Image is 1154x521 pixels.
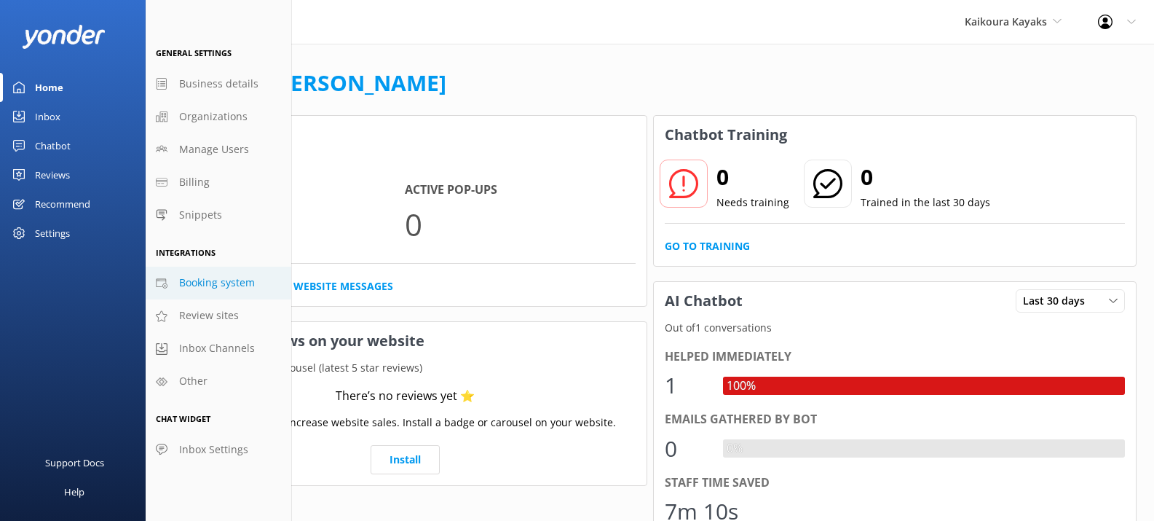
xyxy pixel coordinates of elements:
span: Kaikoura Kayaks [965,15,1047,28]
span: Billing [179,174,210,190]
p: Out of 1 conversations [654,320,1137,336]
a: Booking system [146,267,291,299]
p: In the last 30 days [164,154,647,170]
span: Inbox Channels [179,340,255,356]
div: Helped immediately [665,348,1126,367]
a: Billing [146,166,291,199]
a: [PERSON_NAME] [269,68,446,98]
a: Business details [146,68,291,101]
h3: Chatbot Training [654,116,798,154]
a: Manage Users [146,133,291,166]
h3: Showcase reviews on your website [164,322,647,360]
span: Booking system [179,275,255,291]
div: Staff time saved [665,474,1126,493]
a: Inbox Settings [146,434,291,466]
div: Support Docs [45,448,104,477]
span: Manage Users [179,141,249,157]
p: 0 [405,200,635,248]
span: General Settings [156,47,232,58]
span: Organizations [179,109,248,125]
div: There’s no reviews yet ⭐ [336,387,475,406]
img: yonder-white-logo.png [22,25,106,49]
span: Integrations [156,247,216,258]
div: Help [64,477,84,506]
a: Go to Training [665,238,750,254]
div: Inbox [35,102,60,131]
span: Last 30 days [1023,293,1094,309]
a: Inbox Channels [146,332,291,365]
span: Review sites [179,307,239,324]
span: Chat Widget [156,413,210,424]
h1: Welcome, [163,66,446,101]
a: Website Messages [293,278,393,294]
p: Trained in the last 30 days [861,195,990,211]
div: Settings [35,219,70,248]
h3: Website Chat [164,116,647,154]
h4: Active Pop-ups [405,181,635,200]
div: 0 [665,431,708,466]
a: Other [146,365,291,398]
p: Use social proof to increase website sales. Install a badge or carousel on your website. [194,415,616,431]
a: Install [371,445,440,474]
div: Chatbot [35,131,71,160]
div: Emails gathered by bot [665,410,1126,429]
div: 1 [665,368,708,403]
span: Inbox Settings [179,442,248,458]
div: Reviews [35,160,70,189]
p: Your current review carousel (latest 5 star reviews) [164,360,647,376]
span: Snippets [179,207,222,223]
div: Recommend [35,189,90,219]
h3: AI Chatbot [654,282,754,320]
div: 0% [723,439,746,458]
div: Home [35,73,63,102]
h2: 0 [716,160,789,195]
h2: 0 [861,160,990,195]
p: Needs training [716,195,789,211]
span: Other [179,373,208,389]
div: 100% [723,377,759,396]
a: Review sites [146,299,291,332]
a: Organizations [146,101,291,133]
a: Snippets [146,199,291,232]
span: Business details [179,76,258,92]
